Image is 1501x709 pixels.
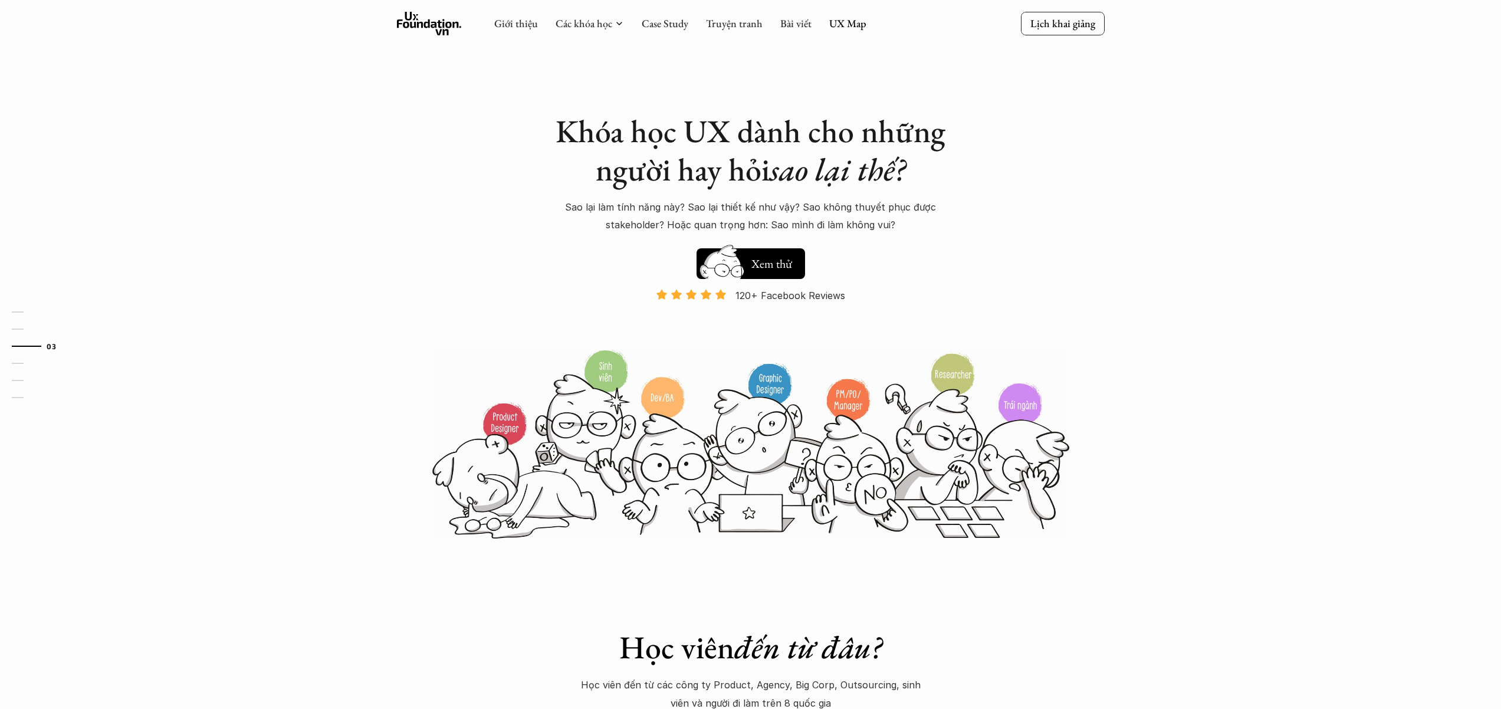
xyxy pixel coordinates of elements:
a: Giới thiệu [494,17,538,30]
p: Sao lại làm tính năng này? Sao lại thiết kế như vậy? Sao không thuyết phục được stakeholder? Hoặc... [544,198,957,234]
a: 03 [12,339,68,353]
a: Case Study [642,17,688,30]
strong: 03 [47,342,56,350]
em: đến từ đâu? [734,626,882,668]
h5: Xem thử [750,255,793,272]
p: Lịch khai giảng [1030,17,1095,30]
a: Xem thử [697,242,805,279]
a: Truyện tranh [706,17,763,30]
a: 120+ Facebook Reviews [646,288,856,348]
a: UX Map [829,17,866,30]
a: Lịch khai giảng [1021,12,1105,35]
h1: Khóa học UX dành cho những người hay hỏi [544,112,957,189]
h1: Học viên [544,628,957,667]
em: sao lại thế? [770,149,905,190]
p: 120+ Facebook Reviews [735,287,845,304]
a: Các khóa học [556,17,612,30]
a: Bài viết [780,17,812,30]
